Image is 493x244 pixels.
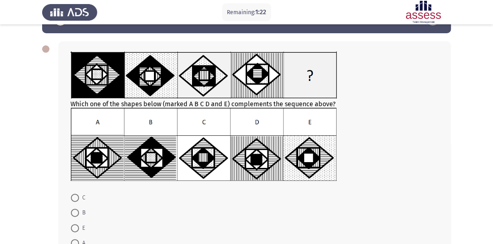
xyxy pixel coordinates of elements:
p: Remaining: [227,7,266,17]
img: UkFYYV8wOThfQS5wbmcxNjkxMzM0MjA5NjIw.png [70,51,337,98]
img: Assess Talent Management logo [42,1,97,24]
img: Assessment logo of ASSESS Focus 4 Module Assessment (EN/AR) (Advanced - IB) [396,1,451,24]
span: B [79,208,85,218]
img: UkFYYV8wOThfQi5wbmcxNjkxMzM0MjMzMDEw.png [70,108,337,181]
span: C [79,193,85,203]
span: 1:22 [255,8,266,16]
div: Which one of the shapes below (marked A B C D and E) complements the sequence above? [70,51,439,182]
span: E [79,223,85,233]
